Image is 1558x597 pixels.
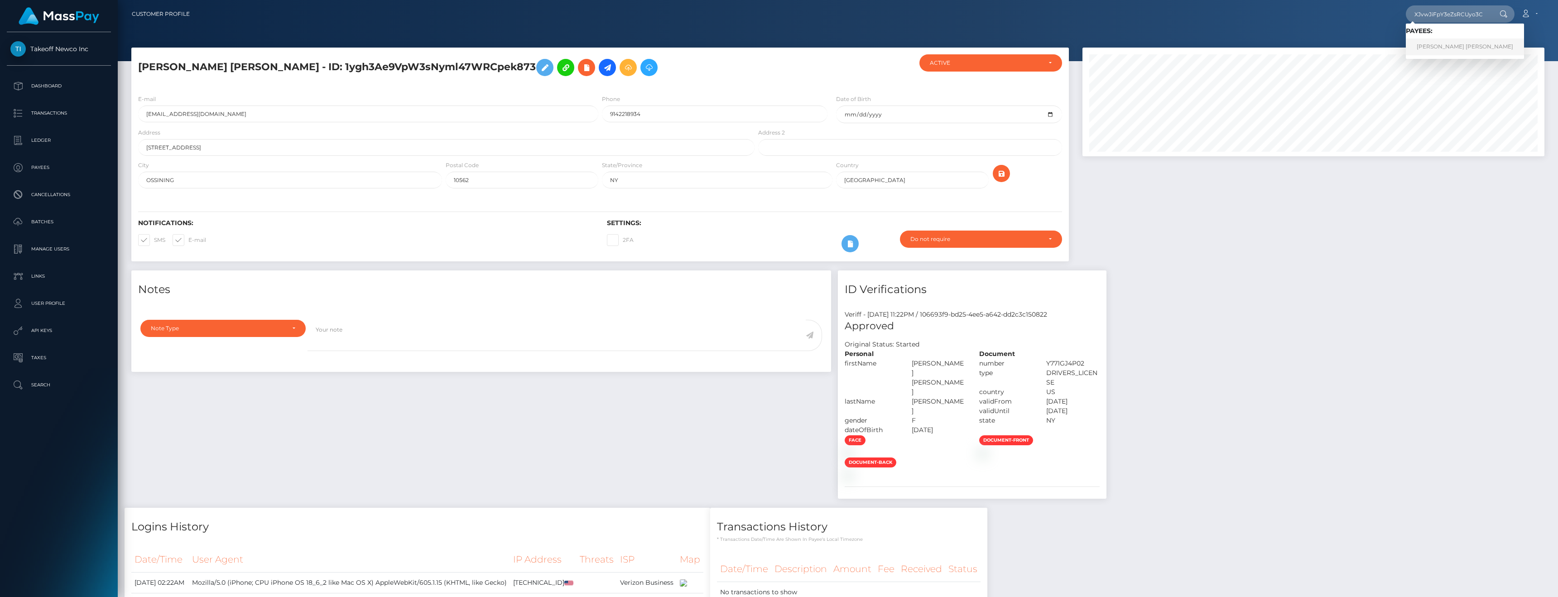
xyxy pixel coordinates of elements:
th: Threats [577,547,617,572]
p: API Keys [10,324,107,337]
a: Dashboard [7,75,111,97]
h4: Notes [138,282,824,298]
td: Mozilla/5.0 (iPhone; CPU iPhone OS 18_6_2 like Mac OS X) AppleWebKit/605.1.15 (KHTML, like Gecko) [189,572,510,593]
td: [DATE] 02:22AM [131,572,189,593]
th: Amount [830,557,875,582]
label: Address [138,129,160,137]
p: Dashboard [10,79,107,93]
h7: Original Status: Started [845,340,919,348]
img: us.png [564,581,573,586]
th: Status [945,557,981,582]
h5: Approved [845,319,1100,333]
span: document-front [979,435,1033,445]
button: ACTIVE [919,54,1062,72]
label: E-mail [173,234,206,246]
div: validFrom [972,397,1039,406]
div: [DATE] [1039,397,1106,406]
th: Map [677,547,703,572]
div: ACTIVE [930,59,1041,67]
div: Note Type [151,325,285,332]
label: Postal Code [446,161,479,169]
div: firstName [838,359,905,397]
a: Transactions [7,102,111,125]
p: Cancellations [10,188,107,202]
p: Links [10,270,107,283]
a: [PERSON_NAME] [PERSON_NAME] [1406,39,1524,55]
div: Do not require [910,236,1041,243]
a: Customer Profile [132,5,190,24]
div: state [972,416,1039,425]
a: Search [7,374,111,396]
input: Search... [1406,5,1491,23]
h6: Notifications: [138,219,593,227]
div: dateOfBirth [838,425,905,435]
h6: Settings: [607,219,1062,227]
p: Manage Users [10,242,107,256]
th: ISP [617,547,677,572]
th: Description [771,557,830,582]
button: Note Type [140,320,306,337]
td: Verizon Business [617,572,677,593]
a: Initiate Payout [599,59,616,76]
td: [TECHNICAL_ID] [510,572,577,593]
label: SMS [138,234,165,246]
a: User Profile [7,292,111,315]
img: 21df9e93-aab3-4327-a0d1-a9c4303089c6 [845,449,852,457]
div: [DATE] [905,425,972,435]
div: [DATE] [1039,406,1106,416]
div: F [905,416,972,425]
a: API Keys [7,319,111,342]
a: Links [7,265,111,288]
label: State/Province [602,161,642,169]
a: Ledger [7,129,111,152]
label: E-mail [138,95,156,103]
div: validUntil [972,406,1039,416]
label: City [138,161,149,169]
p: Payees [10,161,107,174]
div: type [972,368,1039,387]
span: face [845,435,866,445]
img: 33d05078-5240-4d67-8473-9f7500af364c [845,472,852,479]
p: * Transactions date/time are shown in payee's local timezone [717,536,981,543]
h4: ID Verifications [845,282,1100,298]
div: [PERSON_NAME] [PERSON_NAME] [905,359,972,397]
span: document-back [845,457,896,467]
strong: Personal [845,350,874,358]
label: Phone [602,95,620,103]
a: Taxes [7,347,111,369]
th: IP Address [510,547,577,572]
div: gender [838,416,905,425]
p: Ledger [10,134,107,147]
span: Takeoff Newco Inc [7,45,111,53]
th: Fee [875,557,898,582]
a: Batches [7,211,111,233]
th: Date/Time [717,557,771,582]
th: Date/Time [131,547,189,572]
div: [PERSON_NAME] [905,397,972,416]
p: Search [10,378,107,392]
label: Date of Birth [836,95,871,103]
label: Address 2 [758,129,785,137]
img: 200x100 [680,579,687,587]
div: NY [1039,416,1106,425]
p: Batches [10,215,107,229]
h4: Logins History [131,519,703,535]
div: Veriff - [DATE] 11:22PM / 106693f9-bd25-4ee5-a642-dd2c3c150822 [838,310,1106,319]
img: Takeoff Newco Inc [10,41,26,57]
button: Do not require [900,231,1062,248]
a: Manage Users [7,238,111,260]
p: Transactions [10,106,107,120]
h5: [PERSON_NAME] [PERSON_NAME] - ID: 1ygh3Ae9VpW3sNyml47WRCpek873 [138,54,750,81]
div: country [972,387,1039,397]
th: User Agent [189,547,510,572]
img: MassPay Logo [19,7,99,25]
div: lastName [838,397,905,416]
div: number [972,359,1039,368]
h4: Transactions History [717,519,981,535]
p: Taxes [10,351,107,365]
div: Y771GJ4P02 [1039,359,1106,368]
div: US [1039,387,1106,397]
strong: Document [979,350,1015,358]
h6: Payees: [1406,27,1524,35]
img: de5b6db3-687d-4df0-98c3-79ddcf18b5dd [979,449,986,457]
